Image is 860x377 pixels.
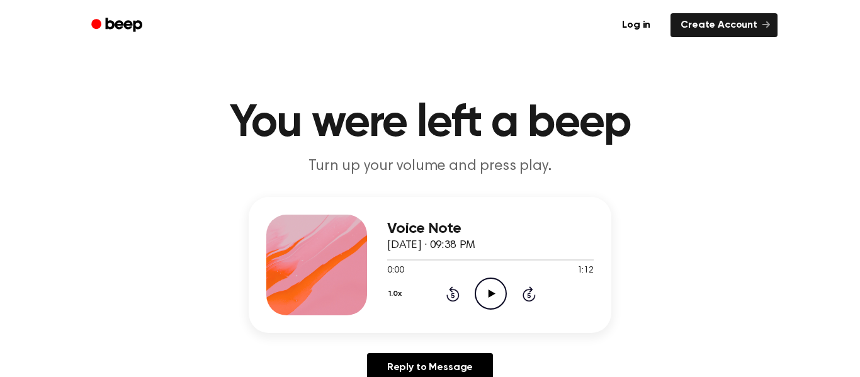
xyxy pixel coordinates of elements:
a: Beep [82,13,154,38]
a: Create Account [670,13,778,37]
button: 1.0x [387,283,406,305]
span: 1:12 [577,264,594,278]
a: Log in [609,11,663,40]
p: Turn up your volume and press play. [188,156,672,177]
span: 0:00 [387,264,404,278]
span: [DATE] · 09:38 PM [387,240,475,251]
h1: You were left a beep [108,101,752,146]
h3: Voice Note [387,220,594,237]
